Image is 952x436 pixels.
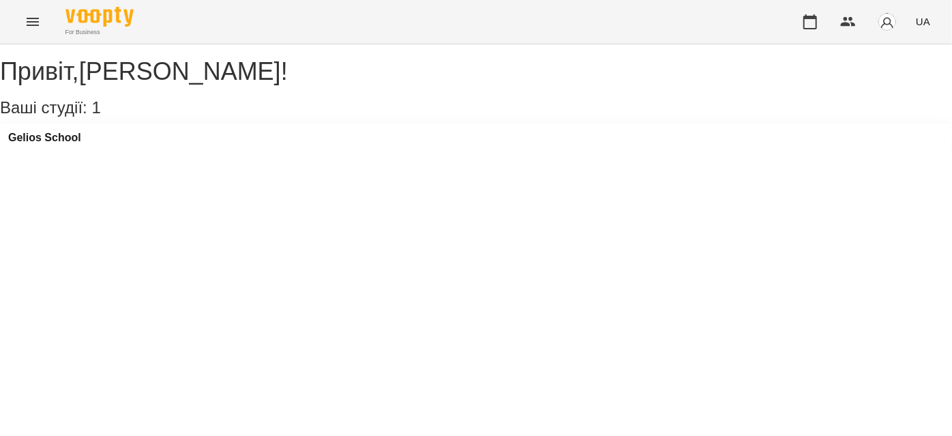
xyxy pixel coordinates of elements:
[16,5,49,38] button: Menu
[8,132,81,144] a: Gelios School
[878,12,897,31] img: avatar_s.png
[916,14,930,29] span: UA
[65,7,134,27] img: Voopty Logo
[65,28,134,37] span: For Business
[91,98,100,117] span: 1
[910,9,936,34] button: UA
